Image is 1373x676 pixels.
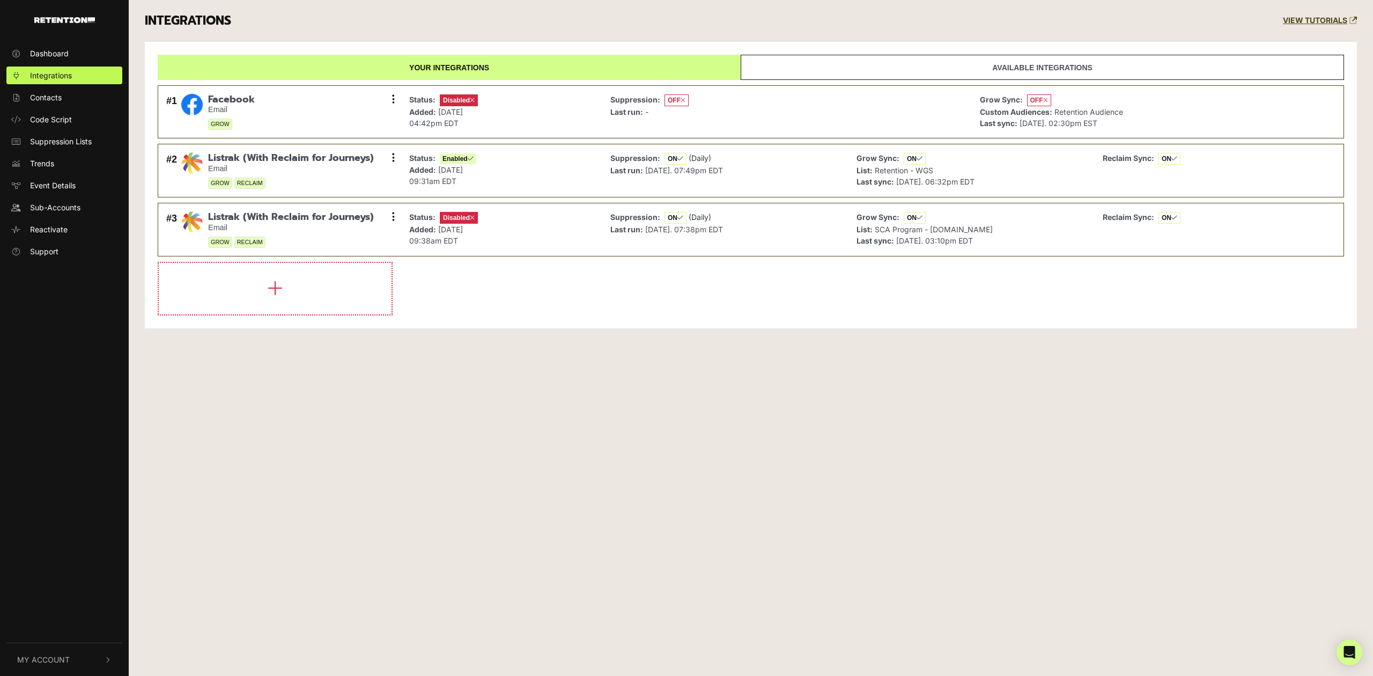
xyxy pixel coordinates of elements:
[904,153,926,165] span: ON
[645,166,723,175] span: [DATE]. 07:49pm EDT
[409,225,436,234] strong: Added:
[6,643,122,676] button: My Account
[208,105,255,114] small: Email
[6,199,122,216] a: Sub-Accounts
[689,153,711,163] span: (Daily)
[30,180,76,191] span: Event Details
[665,153,686,165] span: ON
[208,237,232,248] span: GROW
[904,212,926,224] span: ON
[208,223,374,232] small: Email
[208,119,232,130] span: GROW
[857,177,894,186] strong: Last sync:
[1337,640,1362,665] div: Open Intercom Messenger
[30,246,58,257] span: Support
[610,166,643,175] strong: Last run:
[166,94,177,130] div: #1
[857,225,873,234] strong: List:
[980,95,1023,104] strong: Grow Sync:
[145,13,231,28] h3: INTEGRATIONS
[645,107,648,116] span: -
[409,225,463,245] span: [DATE] 09:38am EDT
[1054,107,1123,116] span: Retention Audience
[1283,16,1357,25] a: VIEW TUTORIALS
[857,153,899,163] strong: Grow Sync:
[1027,94,1051,106] span: OFF
[440,153,476,164] span: Enabled
[857,236,894,245] strong: Last sync:
[645,225,723,234] span: [DATE]. 07:38pm EDT
[30,114,72,125] span: Code Script
[440,212,478,224] span: Disabled
[208,211,374,223] span: Listrak (With Reclaim for Journeys)
[409,165,436,174] strong: Added:
[610,107,643,116] strong: Last run:
[30,70,72,81] span: Integrations
[409,107,436,116] strong: Added:
[6,243,122,260] a: Support
[896,177,975,186] span: [DATE]. 06:32pm EDT
[1020,119,1097,128] span: [DATE]. 02:30pm EST
[30,92,62,103] span: Contacts
[181,94,203,115] img: Facebook
[896,236,973,245] span: [DATE]. 03:10pm EDT
[30,48,69,59] span: Dashboard
[6,67,122,84] a: Integrations
[409,95,435,104] strong: Status:
[440,94,478,106] span: Disabled
[1158,212,1180,224] span: ON
[181,152,203,173] img: Listrak (With Reclaim for Journeys)
[6,155,122,172] a: Trends
[875,166,933,175] span: Retention - WGS
[665,94,689,106] span: OFF
[1158,153,1180,165] span: ON
[208,152,374,164] span: Listrak (With Reclaim for Journeys)
[409,212,435,222] strong: Status:
[17,654,70,665] span: My Account
[610,153,660,163] strong: Suppression:
[6,133,122,150] a: Suppression Lists
[689,212,711,222] span: (Daily)
[610,95,660,104] strong: Suppression:
[166,152,177,189] div: #2
[234,237,265,248] span: RECLAIM
[665,212,686,224] span: ON
[1103,212,1154,222] strong: Reclaim Sync:
[208,164,374,173] small: Email
[181,211,203,232] img: Listrak (With Reclaim for Journeys)
[30,136,92,147] span: Suppression Lists
[208,178,232,189] span: GROW
[409,153,435,163] strong: Status:
[610,212,660,222] strong: Suppression:
[857,212,899,222] strong: Grow Sync:
[34,17,95,23] img: Retention.com
[857,166,873,175] strong: List:
[30,158,54,169] span: Trends
[6,45,122,62] a: Dashboard
[234,178,265,189] span: RECLAIM
[1103,153,1154,163] strong: Reclaim Sync:
[6,89,122,106] a: Contacts
[980,119,1017,128] strong: Last sync:
[980,107,1052,116] strong: Custom Audiences:
[30,224,68,235] span: Reactivate
[741,55,1344,80] a: Available integrations
[875,225,993,234] span: SCA Program - [DOMAIN_NAME]
[6,221,122,238] a: Reactivate
[208,94,255,106] span: Facebook
[158,55,741,80] a: Your integrations
[6,111,122,128] a: Code Script
[610,225,643,234] strong: Last run:
[6,177,122,194] a: Event Details
[30,202,80,213] span: Sub-Accounts
[166,211,177,248] div: #3
[409,107,463,128] span: [DATE] 04:42pm EDT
